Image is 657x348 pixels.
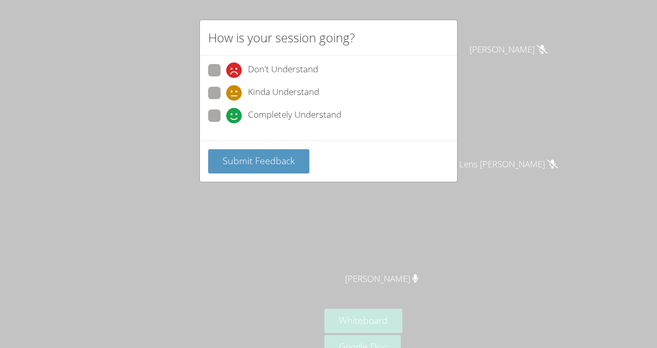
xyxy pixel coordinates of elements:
[248,108,341,123] span: Completely Understand
[208,28,355,47] h2: How is your session going?
[208,149,309,173] button: Submit Feedback
[248,85,319,101] span: Kinda Understand
[248,62,318,78] span: Don't Understand
[223,154,295,167] span: Submit Feedback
